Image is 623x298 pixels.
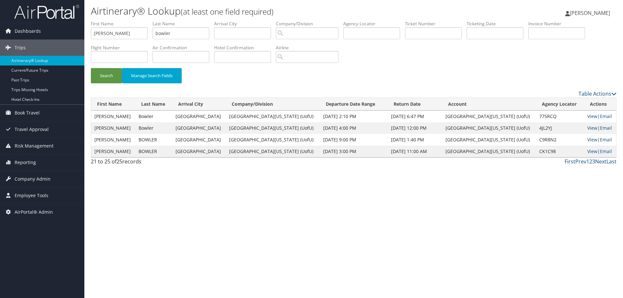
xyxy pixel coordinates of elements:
a: 3 [592,158,595,165]
button: Search [91,68,122,83]
a: First [565,158,575,165]
a: Prev [575,158,586,165]
span: AirPortal® Admin [15,204,53,220]
td: [GEOGRAPHIC_DATA] [172,122,226,134]
td: 4JL2YJ [536,122,584,134]
td: [DATE] 1:40 PM [388,134,442,146]
td: [GEOGRAPHIC_DATA][US_STATE] (UofU) [226,146,320,157]
a: 1 [586,158,589,165]
a: Next [595,158,606,165]
td: | [584,111,616,122]
td: 775RCQ [536,111,584,122]
span: Company Admin [15,171,51,187]
label: Last Name [153,20,214,27]
label: Hotel Confirmation [214,44,276,51]
td: | [584,122,616,134]
td: [DATE] 9:00 PM [320,134,388,146]
td: [PERSON_NAME] [91,111,135,122]
td: [GEOGRAPHIC_DATA][US_STATE] (UofU) [442,122,536,134]
a: [PERSON_NAME] [565,3,617,23]
th: Actions [584,98,616,111]
th: Departure Date Range: activate to sort column descending [320,98,388,111]
a: Email [600,137,612,143]
span: Trips [15,40,26,56]
a: Email [600,113,612,119]
img: airportal-logo.png [14,4,79,19]
td: [DATE] 11:00 AM [388,146,442,157]
label: Air Confirmation [153,44,214,51]
td: [DATE] 4:00 PM [320,122,388,134]
th: Return Date: activate to sort column ascending [388,98,442,111]
th: Arrival City: activate to sort column ascending [172,98,226,111]
td: BOWLER [135,134,172,146]
td: [DATE] 2:10 PM [320,111,388,122]
a: View [587,148,597,154]
td: [DATE] 6:47 PM [388,111,442,122]
small: (at least one field required) [181,6,274,17]
label: Agency Locator [343,20,405,27]
label: Flight Number [91,44,153,51]
span: Book Travel [15,105,40,121]
a: Last [606,158,617,165]
td: BOWLER [135,146,172,157]
td: [GEOGRAPHIC_DATA] [172,111,226,122]
label: Ticketing Date [467,20,528,27]
td: [GEOGRAPHIC_DATA][US_STATE] (UofU) [442,146,536,157]
a: Email [600,125,612,131]
td: [DATE] 12:00 PM [388,122,442,134]
th: First Name: activate to sort column ascending [91,98,135,111]
td: [PERSON_NAME] [91,134,135,146]
td: C9R8N2 [536,134,584,146]
button: Manage Search Fields [122,68,182,83]
th: Company/Division [226,98,320,111]
td: Bowler [135,122,172,134]
label: First Name [91,20,153,27]
th: Agency Locator: activate to sort column ascending [536,98,584,111]
span: 25 [116,158,122,165]
td: [GEOGRAPHIC_DATA][US_STATE] (UofU) [442,134,536,146]
td: [GEOGRAPHIC_DATA][US_STATE] (UofU) [226,134,320,146]
a: Email [600,148,612,154]
td: [PERSON_NAME] [91,122,135,134]
td: [GEOGRAPHIC_DATA][US_STATE] (UofU) [442,111,536,122]
td: [GEOGRAPHIC_DATA] [172,134,226,146]
td: | [584,146,616,157]
td: [DATE] 3:00 PM [320,146,388,157]
span: Dashboards [15,23,41,39]
span: Employee Tools [15,187,48,204]
a: View [587,113,597,119]
th: Last Name: activate to sort column ascending [135,98,172,111]
td: [PERSON_NAME] [91,146,135,157]
label: Invoice Number [528,20,590,27]
label: Arrival City [214,20,276,27]
a: View [587,137,597,143]
td: Bowler [135,111,172,122]
label: Ticket Number [405,20,467,27]
div: 21 to 25 of records [91,158,215,169]
td: [GEOGRAPHIC_DATA][US_STATE] (UofU) [226,111,320,122]
th: Account: activate to sort column ascending [442,98,536,111]
span: Reporting [15,154,36,171]
a: 2 [589,158,592,165]
span: Risk Management [15,138,54,154]
td: [GEOGRAPHIC_DATA][US_STATE] (UofU) [226,122,320,134]
label: Airline [276,44,343,51]
a: Table Actions [579,90,617,97]
td: CK1C98 [536,146,584,157]
td: [GEOGRAPHIC_DATA] [172,146,226,157]
td: | [584,134,616,146]
span: [PERSON_NAME] [570,9,610,17]
label: Company/Division [276,20,343,27]
a: View [587,125,597,131]
span: Travel Approval [15,121,49,137]
h1: Airtinerary® Lookup [91,4,441,18]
